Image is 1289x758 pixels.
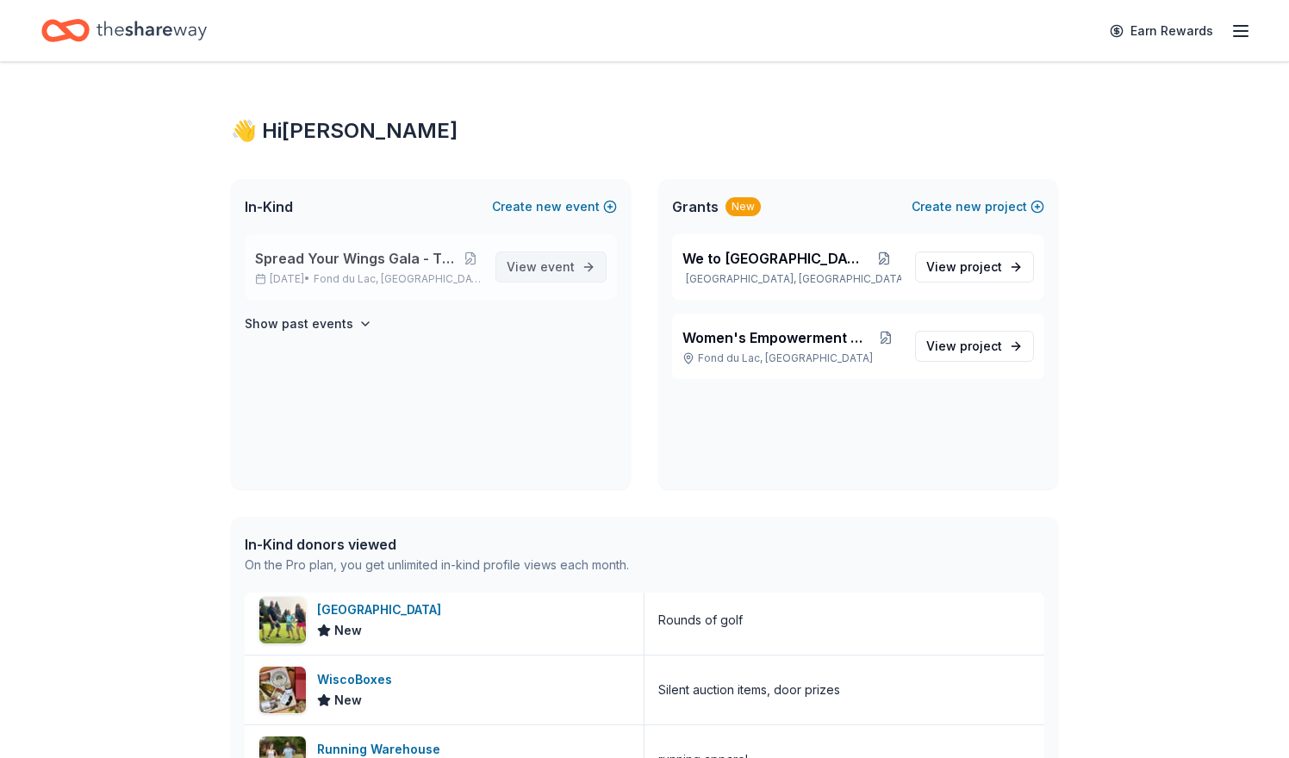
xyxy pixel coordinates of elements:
span: View [926,257,1002,277]
span: event [540,259,575,274]
a: View project [915,331,1034,362]
span: Grants [672,196,719,217]
span: We to [GEOGRAPHIC_DATA] [682,248,868,269]
div: New [725,197,761,216]
h4: Show past events [245,314,353,334]
button: Show past events [245,314,372,334]
div: [GEOGRAPHIC_DATA] [317,600,448,620]
div: Rounds of golf [658,610,743,631]
span: Fond du Lac, [GEOGRAPHIC_DATA] [314,272,482,286]
span: project [960,259,1002,274]
span: new [956,196,981,217]
img: Image for Mid Vallee Golf Course [259,597,306,643]
p: [GEOGRAPHIC_DATA], [GEOGRAPHIC_DATA] [682,272,901,286]
button: Createnewevent [492,196,617,217]
a: Earn Rewards [1099,16,1224,47]
div: In-Kind donors viewed [245,534,629,555]
p: Fond du Lac, [GEOGRAPHIC_DATA] [682,351,901,365]
a: View project [915,252,1034,283]
div: 👋 Hi [PERSON_NAME] [231,117,1058,145]
span: New [334,620,362,641]
a: View event [495,252,607,283]
p: [DATE] • [255,272,482,286]
span: new [536,196,562,217]
button: Createnewproject [912,196,1044,217]
span: New [334,690,362,711]
div: WiscoBoxes [317,669,399,690]
span: View [507,257,575,277]
span: View [926,336,1002,357]
span: In-Kind [245,196,293,217]
div: On the Pro plan, you get unlimited in-kind profile views each month. [245,555,629,575]
a: Home [41,10,207,51]
div: Silent auction items, door prizes [658,680,840,700]
span: Women's Empowerment Series [682,327,870,348]
img: Image for WiscoBoxes [259,667,306,713]
span: project [960,339,1002,353]
span: Spread Your Wings Gala - The Masked Singer [255,248,459,269]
